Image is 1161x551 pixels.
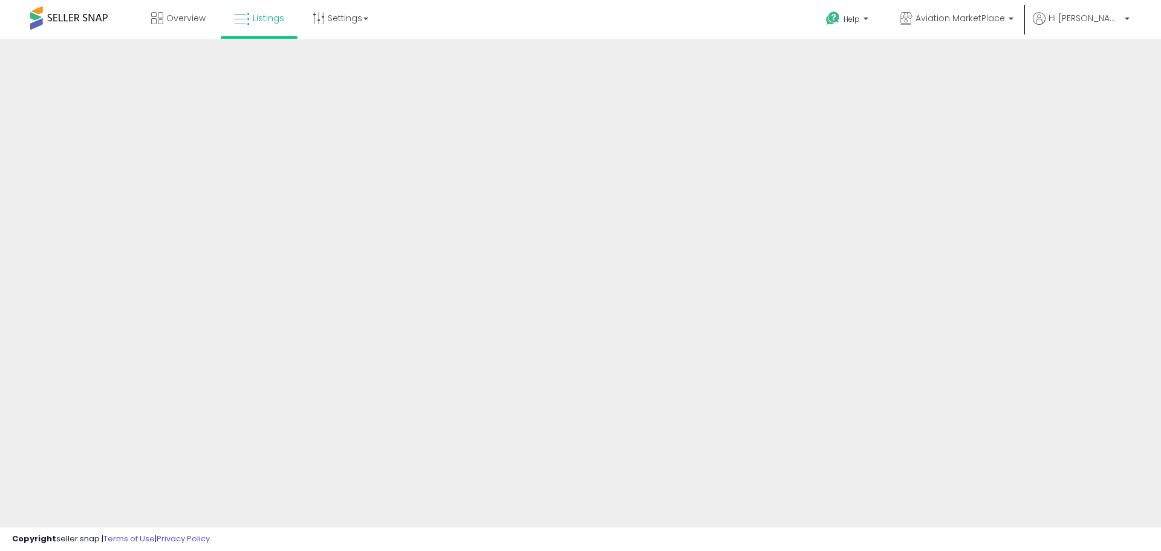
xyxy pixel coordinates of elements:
strong: Copyright [12,533,56,544]
span: Overview [166,12,206,24]
a: Privacy Policy [157,533,210,544]
span: Listings [253,12,284,24]
i: Get Help [825,11,841,26]
a: Terms of Use [103,533,155,544]
span: Aviation MarketPlace [915,12,1005,24]
a: Help [816,2,880,39]
span: Hi [PERSON_NAME] [1049,12,1121,24]
a: Hi [PERSON_NAME] [1033,12,1130,39]
span: Help [844,14,860,24]
div: seller snap | | [12,533,210,545]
